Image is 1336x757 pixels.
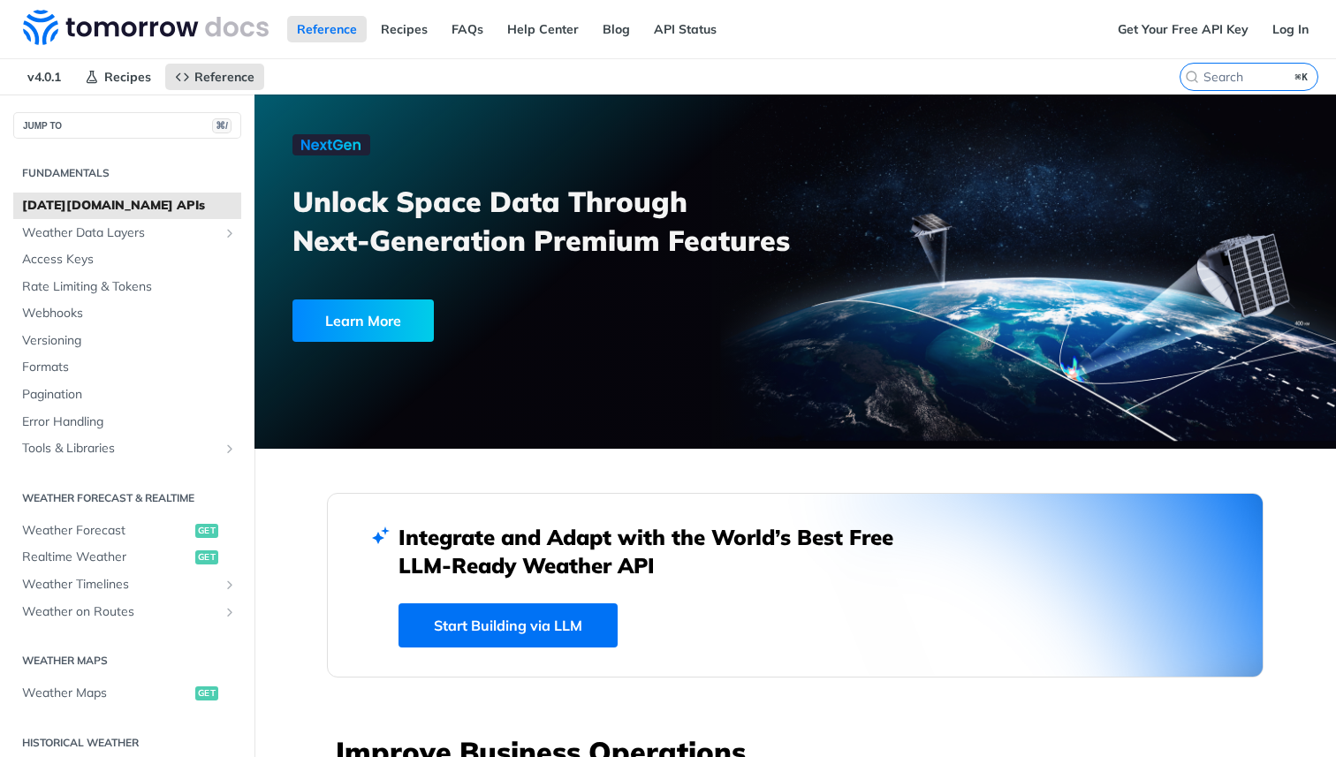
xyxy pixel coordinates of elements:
[13,572,241,598] a: Weather TimelinesShow subpages for Weather Timelines
[287,16,367,42] a: Reference
[13,490,241,506] h2: Weather Forecast & realtime
[13,680,241,707] a: Weather Mapsget
[223,442,237,456] button: Show subpages for Tools & Libraries
[399,523,920,579] h2: Integrate and Adapt with the World’s Best Free LLM-Ready Weather API
[13,653,241,669] h2: Weather Maps
[292,182,815,260] h3: Unlock Space Data Through Next-Generation Premium Features
[22,603,218,621] span: Weather on Routes
[195,524,218,538] span: get
[22,576,218,594] span: Weather Timelines
[1185,70,1199,84] svg: Search
[13,165,241,181] h2: Fundamentals
[194,69,254,85] span: Reference
[13,246,241,273] a: Access Keys
[22,522,191,540] span: Weather Forecast
[22,251,237,269] span: Access Keys
[18,64,71,90] span: v4.0.1
[1263,16,1318,42] a: Log In
[223,226,237,240] button: Show subpages for Weather Data Layers
[22,224,218,242] span: Weather Data Layers
[13,300,241,327] a: Webhooks
[13,112,241,139] button: JUMP TO⌘/
[22,386,237,404] span: Pagination
[22,332,237,350] span: Versioning
[104,69,151,85] span: Recipes
[195,550,218,564] span: get
[22,413,237,431] span: Error Handling
[399,603,618,647] a: Start Building via LLM
[13,274,241,300] a: Rate Limiting & Tokens
[292,299,434,342] div: Learn More
[13,544,241,571] a: Realtime Weatherget
[195,686,218,700] span: get
[22,305,237,322] span: Webhooks
[497,16,588,42] a: Help Center
[371,16,437,42] a: Recipes
[165,64,264,90] a: Reference
[223,605,237,619] button: Show subpages for Weather on Routes
[22,197,237,215] span: [DATE][DOMAIN_NAME] APIs
[22,278,237,296] span: Rate Limiting & Tokens
[13,193,241,219] a: [DATE][DOMAIN_NAME] APIs
[13,220,241,246] a: Weather Data LayersShow subpages for Weather Data Layers
[22,440,218,458] span: Tools & Libraries
[13,518,241,544] a: Weather Forecastget
[644,16,726,42] a: API Status
[292,134,370,155] img: NextGen
[223,578,237,592] button: Show subpages for Weather Timelines
[212,118,232,133] span: ⌘/
[13,435,241,462] a: Tools & LibrariesShow subpages for Tools & Libraries
[13,735,241,751] h2: Historical Weather
[23,10,269,45] img: Tomorrow.io Weather API Docs
[13,382,241,408] a: Pagination
[13,328,241,354] a: Versioning
[75,64,161,90] a: Recipes
[13,409,241,435] a: Error Handling
[292,299,710,342] a: Learn More
[442,16,493,42] a: FAQs
[22,685,191,702] span: Weather Maps
[1108,16,1258,42] a: Get Your Free API Key
[22,359,237,376] span: Formats
[593,16,640,42] a: Blog
[13,599,241,625] a: Weather on RoutesShow subpages for Weather on Routes
[1291,68,1313,86] kbd: ⌘K
[13,354,241,381] a: Formats
[22,549,191,566] span: Realtime Weather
